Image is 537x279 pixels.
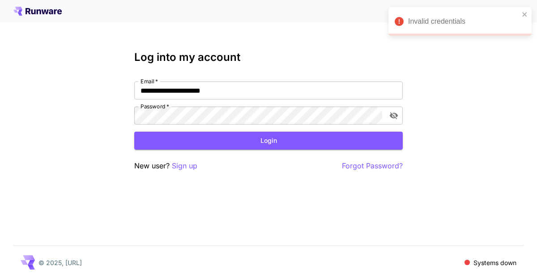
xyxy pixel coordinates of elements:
[408,16,519,27] div: Invalid credentials
[522,11,528,18] button: close
[134,51,403,64] h3: Log into my account
[38,258,82,267] p: © 2025, [URL]
[141,103,169,110] label: Password
[342,160,403,172] button: Forgot Password?
[134,160,197,172] p: New user?
[386,107,402,124] button: toggle password visibility
[134,132,403,150] button: Login
[141,77,158,85] label: Email
[473,258,516,267] p: Systems down
[172,160,197,172] button: Sign up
